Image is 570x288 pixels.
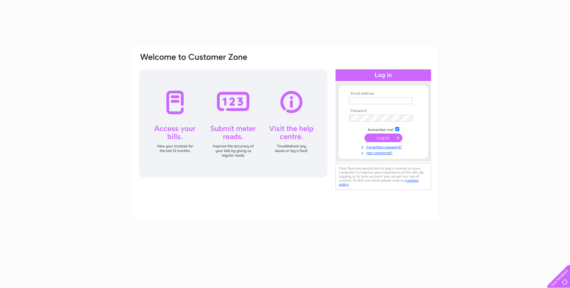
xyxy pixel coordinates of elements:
input: Submit [364,134,402,142]
th: Email Address: [348,92,419,96]
td: Remember me? [348,126,419,132]
div: Clear Business would like to place cookies on your computer to improve your experience of the sit... [336,163,431,190]
a: Not registered? [349,150,419,155]
a: cookies policy [339,178,418,187]
a: Forgotten password? [349,144,419,150]
th: Password: [348,109,419,113]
